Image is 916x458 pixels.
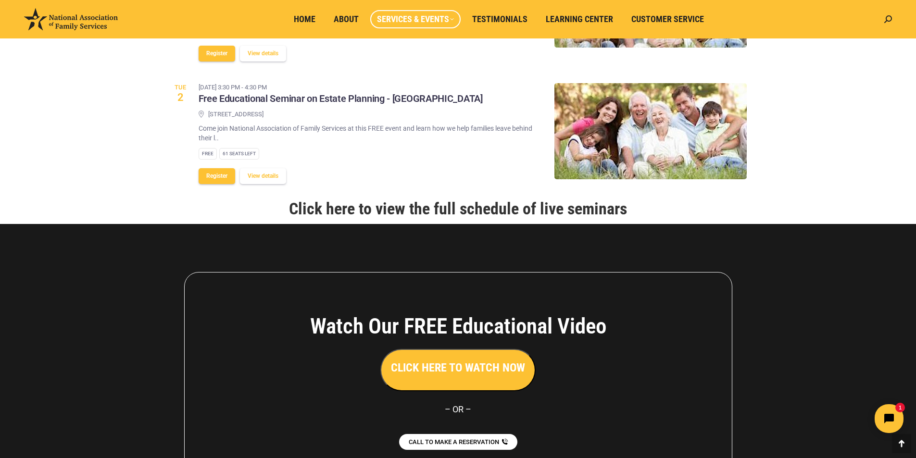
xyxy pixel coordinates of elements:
h4: Watch Our FREE Educational Video [257,313,660,339]
a: Home [287,10,322,28]
a: About [327,10,365,28]
button: View details [240,168,286,184]
span: – OR – [445,404,471,414]
span: [STREET_ADDRESS] [208,110,264,119]
time: [DATE] 3:30 pm - 4:30 pm [199,83,483,92]
span: Services & Events [377,14,454,25]
a: Learning Center [539,10,620,28]
img: National Association of Family Services [24,8,118,30]
span: Learning Center [546,14,613,25]
span: Testimonials [472,14,527,25]
a: Customer Service [625,10,711,28]
iframe: Tidio Chat [746,396,912,441]
div: Free [199,148,217,160]
h3: CLICK HERE TO WATCH NOW [391,359,525,376]
a: Click here to view the full schedule of live seminars [289,199,627,218]
a: CALL TO MAKE A RESERVATION [399,434,517,450]
h3: Free Educational Seminar on Estate Planning - [GEOGRAPHIC_DATA] [199,93,483,105]
button: Register [199,46,235,62]
span: CALL TO MAKE A RESERVATION [409,439,499,445]
p: Come join National Association of Family Services at this FREE event and learn how we help famili... [199,124,540,143]
span: Customer Service [631,14,704,25]
span: Tue [170,84,191,90]
span: Home [294,14,315,25]
button: Register [199,168,235,184]
div: 61 Seats left [219,148,259,160]
img: Free Educational Seminar on Estate Planning - Brentwood [554,83,747,179]
span: About [334,14,359,25]
a: CLICK HERE TO WATCH NOW [380,363,536,373]
button: CLICK HERE TO WATCH NOW [380,349,536,391]
button: View details [240,46,286,62]
a: Testimonials [465,10,534,28]
span: 2 [170,92,191,103]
